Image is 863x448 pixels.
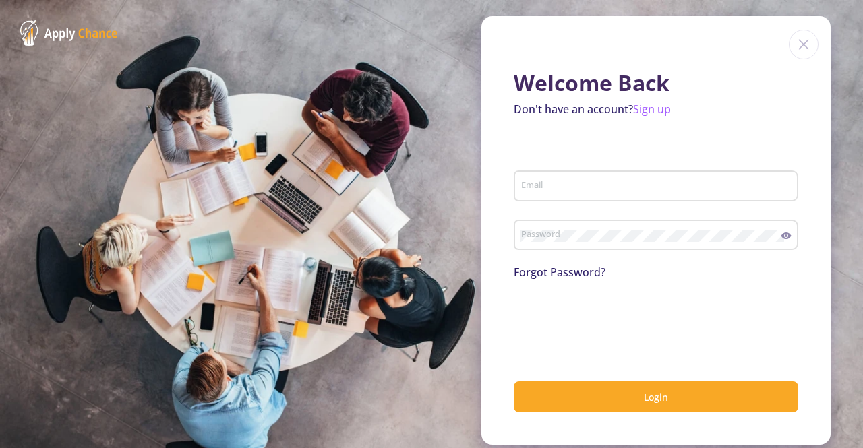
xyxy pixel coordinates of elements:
[789,30,819,59] img: close icon
[514,101,798,117] p: Don't have an account?
[514,70,798,96] h1: Welcome Back
[633,102,671,117] a: Sign up
[514,296,719,349] iframe: reCAPTCHA
[644,391,668,404] span: Login
[514,381,798,413] button: Login
[514,265,605,280] a: Forgot Password?
[20,20,118,46] img: ApplyChance Logo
